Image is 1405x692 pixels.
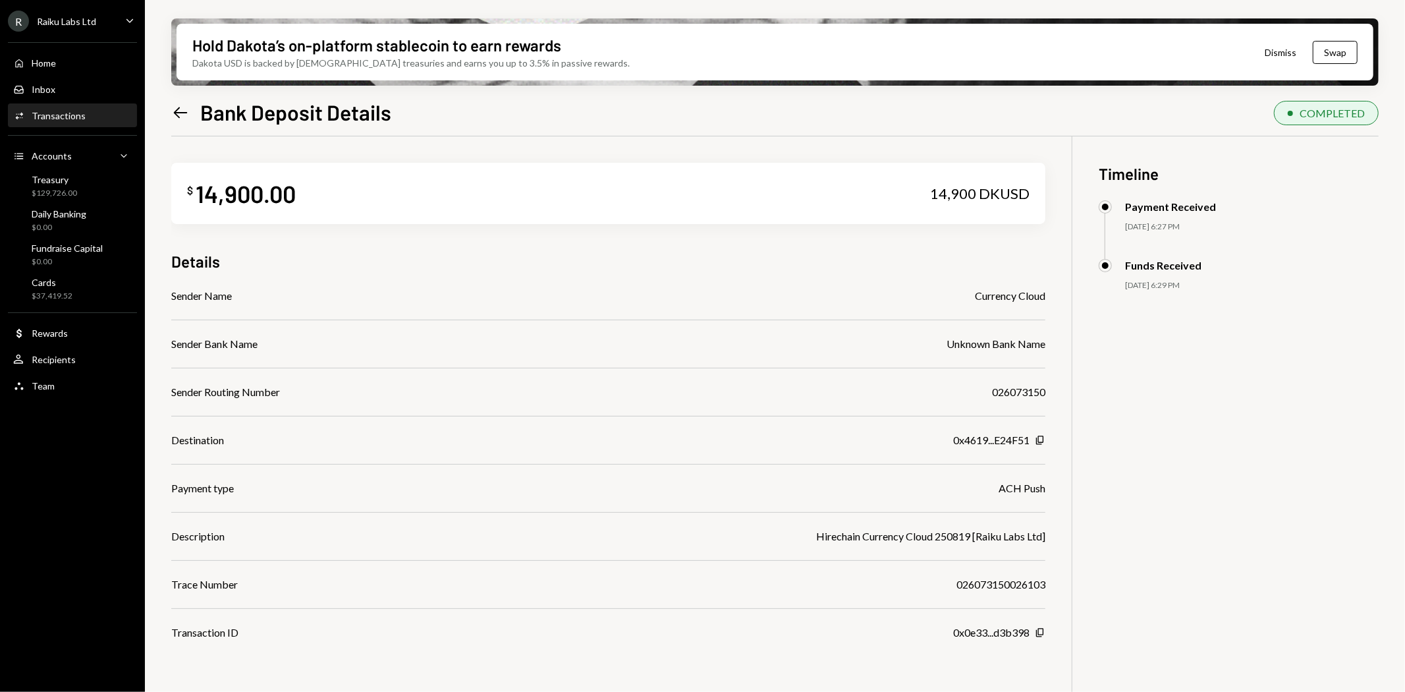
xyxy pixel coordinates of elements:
[192,34,561,56] div: Hold Dakota’s on-platform stablecoin to earn rewards
[171,384,280,400] div: Sender Routing Number
[32,188,77,199] div: $129,726.00
[196,179,296,208] div: 14,900.00
[8,374,137,397] a: Team
[171,336,258,352] div: Sender Bank Name
[956,577,1045,592] div: 026073150026103
[8,103,137,127] a: Transactions
[32,277,72,288] div: Cards
[171,529,225,544] div: Description
[947,336,1045,352] div: Unknown Bank Name
[8,239,137,270] a: Fundraise Capital$0.00
[32,380,55,391] div: Team
[8,204,137,236] a: Daily Banking$0.00
[32,222,86,233] div: $0.00
[32,256,103,268] div: $0.00
[192,56,630,70] div: Dakota USD is backed by [DEMOGRAPHIC_DATA] treasuries and earns you up to 3.5% in passive rewards.
[1125,280,1379,291] div: [DATE] 6:29 PM
[930,185,1030,203] div: 14,900 DKUSD
[32,84,55,95] div: Inbox
[975,288,1045,304] div: Currency Cloud
[32,243,103,254] div: Fundraise Capital
[1099,163,1379,185] h3: Timeline
[992,384,1045,400] div: 026073150
[8,321,137,345] a: Rewards
[171,432,224,448] div: Destination
[32,291,72,302] div: $37,419.52
[1313,41,1358,64] button: Swap
[1125,200,1216,213] div: Payment Received
[171,577,238,592] div: Trace Number
[32,57,56,69] div: Home
[816,529,1045,544] div: Hirechain Currency Cloud 250819 [Raiku Labs Ltd]
[1248,37,1313,68] button: Dismiss
[171,625,238,641] div: Transaction ID
[32,354,76,365] div: Recipients
[999,480,1045,496] div: ACH Push
[8,347,137,371] a: Recipients
[1125,221,1379,233] div: [DATE] 6:27 PM
[8,11,29,32] div: R
[8,51,137,74] a: Home
[953,625,1030,641] div: 0x0e33...d3b398
[32,208,86,219] div: Daily Banking
[1300,107,1365,119] div: COMPLETED
[32,150,72,161] div: Accounts
[8,144,137,167] a: Accounts
[32,328,68,339] div: Rewards
[8,77,137,101] a: Inbox
[8,273,137,304] a: Cards$37,419.52
[187,184,193,197] div: $
[171,250,220,272] h3: Details
[1125,259,1201,272] div: Funds Received
[200,99,391,125] h1: Bank Deposit Details
[953,432,1030,448] div: 0x4619...E24F51
[32,110,86,121] div: Transactions
[8,170,137,202] a: Treasury$129,726.00
[32,174,77,185] div: Treasury
[37,16,96,27] div: Raiku Labs Ltd
[171,480,234,496] div: Payment type
[171,288,232,304] div: Sender Name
